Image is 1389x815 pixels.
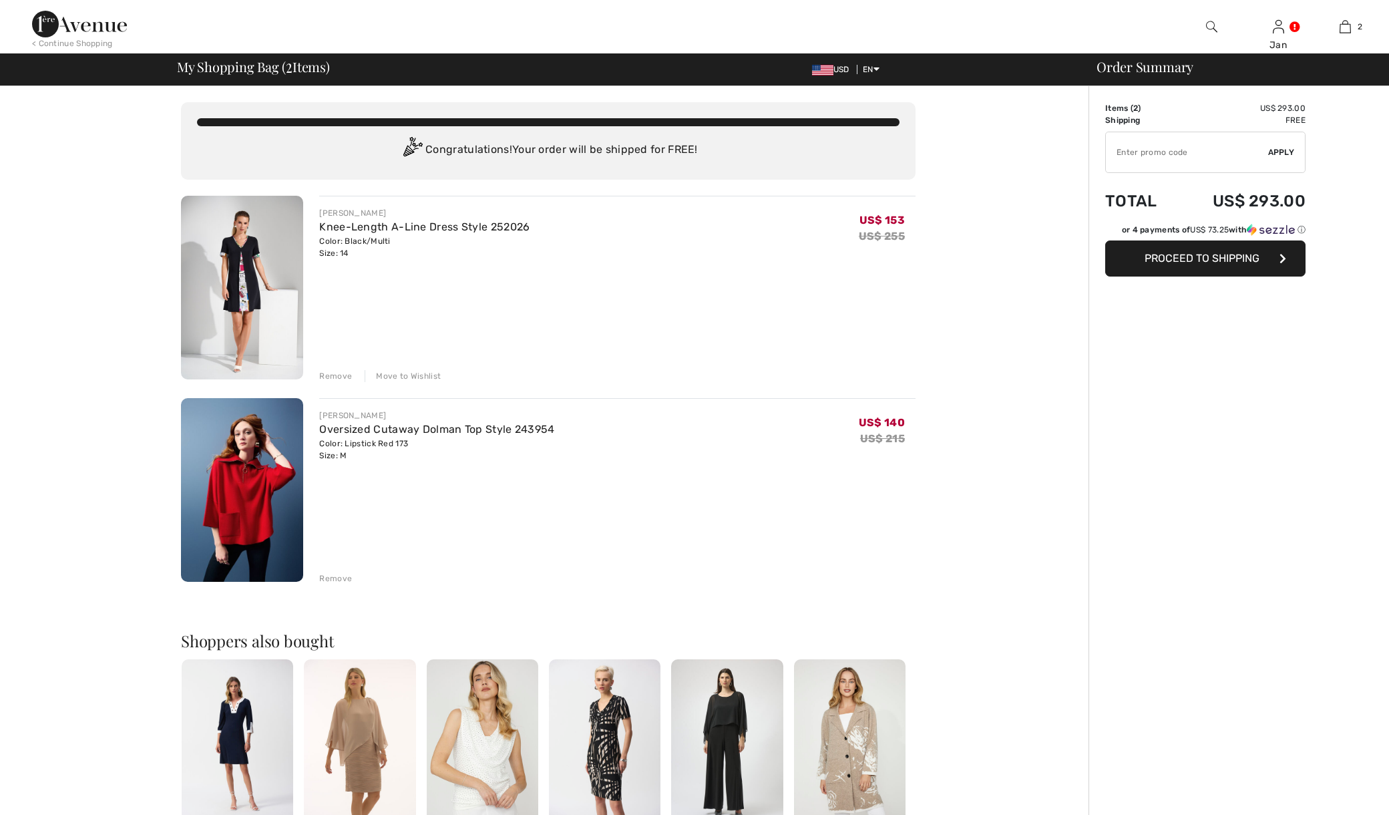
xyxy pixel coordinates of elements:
[1105,178,1177,224] td: Total
[319,423,554,436] a: Oversized Cutaway Dolman Top Style 243954
[365,370,441,382] div: Move to Wishlist
[319,207,530,219] div: [PERSON_NAME]
[1190,225,1229,234] span: US$ 73.25
[1105,224,1306,240] div: or 4 payments ofUS$ 73.25withSezzle Click to learn more about Sezzle
[319,235,530,259] div: Color: Black/Multi Size: 14
[1080,60,1381,73] div: Order Summary
[181,633,916,649] h2: Shoppers also bought
[863,65,879,74] span: EN
[1247,224,1295,236] img: Sezzle
[319,438,554,462] div: Color: Lipstick Red 173 Size: M
[399,137,425,164] img: Congratulation2.svg
[1122,224,1306,236] div: or 4 payments of with
[812,65,833,75] img: US Dollar
[1133,104,1138,113] span: 2
[859,230,905,242] s: US$ 255
[859,416,905,429] span: US$ 140
[1273,19,1284,35] img: My Info
[1312,19,1378,35] a: 2
[1105,102,1177,114] td: Items ( )
[860,432,905,445] s: US$ 215
[32,11,127,37] img: 1ère Avenue
[1268,146,1295,158] span: Apply
[1105,114,1177,126] td: Shipping
[1206,19,1217,35] img: search the website
[859,214,905,226] span: US$ 153
[319,370,352,382] div: Remove
[181,398,303,582] img: Oversized Cutaway Dolman Top Style 243954
[319,573,352,585] div: Remove
[1177,102,1306,114] td: US$ 293.00
[32,37,113,49] div: < Continue Shopping
[812,65,855,74] span: USD
[1273,20,1284,33] a: Sign In
[286,57,292,74] span: 2
[177,60,330,73] span: My Shopping Bag ( Items)
[1245,38,1311,52] div: Jan
[1106,132,1268,172] input: Promo code
[1177,114,1306,126] td: Free
[1358,21,1362,33] span: 2
[1340,19,1351,35] img: My Bag
[1177,178,1306,224] td: US$ 293.00
[197,137,900,164] div: Congratulations! Your order will be shipped for FREE!
[319,410,554,422] div: [PERSON_NAME]
[319,220,530,233] a: Knee-Length A-Line Dress Style 252026
[1145,252,1259,265] span: Proceed to Shipping
[1105,240,1306,277] button: Proceed to Shipping
[181,196,303,379] img: Knee-Length A-Line Dress Style 252026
